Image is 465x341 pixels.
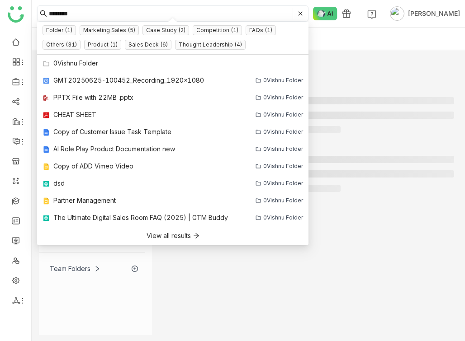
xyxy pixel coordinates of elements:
[53,110,96,120] div: CHEAT SHEET
[263,213,303,222] div: 0Vishnu Folder
[37,123,308,140] a: Copy of Customer Issue Task Template0Vishnu Folder
[53,75,204,85] div: GMT20250625-100452_Recording_1920x1080
[125,40,171,50] nz-tag: Sales Deck (6)
[37,55,308,72] a: 0Vishnu Folder
[84,40,121,50] nz-tag: Product (1)
[37,72,308,89] a: GMT20250625-100452_Recording_1920x10800Vishnu Folder
[37,209,308,226] a: The Ultimate Digital Sales Room FAQ (2025) | GTM Buddy0Vishnu Folder
[43,60,50,67] img: folder.svg
[175,40,246,50] nz-tag: Thought Leadership (4)
[37,140,308,158] a: AI Role Play Product Documentation new0Vishnu Folder
[263,93,303,102] div: 0Vishnu Folder
[80,25,139,35] nz-tag: Marketing Sales (5)
[193,25,242,35] nz-tag: Competition (1)
[46,265,100,272] div: Team Folders
[37,192,308,209] a: Partner Management0Vishnu Folder
[37,106,308,123] a: CHEAT SHEET0Vishnu Folder
[53,178,65,188] div: dsd
[53,196,116,206] div: Partner Management
[43,163,50,170] img: g-ppt.svg
[43,40,81,50] nz-tag: Others (31)
[263,110,303,119] div: 0Vishnu Folder
[37,89,308,106] a: PPTX File with 22MB .pptx0Vishnu Folder
[43,25,76,35] nz-tag: Folder (1)
[43,112,50,119] img: pdf.svg
[37,175,308,192] a: dsd0Vishnu Folder
[53,161,133,171] div: Copy of ADD Vimeo Video
[263,179,303,188] div: 0Vishnu Folder
[43,129,50,136] img: g-doc.svg
[263,76,303,85] div: 0Vishnu Folder
[53,93,133,103] div: PPTX File with 22MB .pptx
[53,144,175,154] div: AI Role Play Product Documentation new
[142,25,189,35] nz-tag: Case Study (2)
[53,58,98,68] div: 0Vishnu Folder
[43,146,50,153] img: g-doc.svg
[263,145,303,154] div: 0Vishnu Folder
[53,127,171,137] div: Copy of Customer Issue Task Template
[263,162,303,171] div: 0Vishnu Folder
[390,6,404,21] img: avatar
[147,231,191,241] div: View all results
[37,158,308,175] a: Copy of ADD Vimeo Video0Vishnu Folder
[367,10,376,19] img: help.svg
[8,6,24,23] img: logo
[43,94,50,102] img: pptx.svg
[43,197,50,205] img: g-ppt.svg
[408,9,460,19] span: [PERSON_NAME]
[43,77,50,84] img: mp4.svg
[263,127,303,136] div: 0Vishnu Folder
[313,7,337,20] img: ask-buddy-normal.svg
[43,215,50,222] img: article.svg
[263,196,303,205] div: 0Vishnu Folder
[53,213,228,223] div: The Ultimate Digital Sales Room FAQ (2025) | GTM Buddy
[43,180,50,187] img: article.svg
[246,25,276,35] nz-tag: FAQs (1)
